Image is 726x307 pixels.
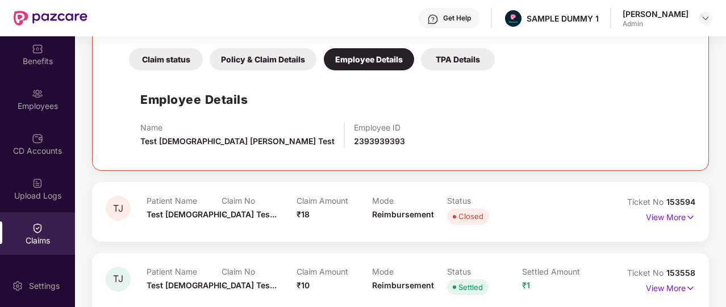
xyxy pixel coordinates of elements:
img: svg+xml;base64,PHN2ZyB4bWxucz0iaHR0cDovL3d3dy53My5vcmcvMjAwMC9zdmciIHdpZHRoPSIxNyIgaGVpZ2h0PSIxNy... [686,282,695,295]
div: Admin [623,19,689,28]
div: Employee Details [324,48,414,70]
img: svg+xml;base64,PHN2ZyBpZD0iQ0RfQWNjb3VudHMiIGRhdGEtbmFtZT0iQ0QgQWNjb3VudHMiIHhtbG5zPSJodHRwOi8vd3... [32,133,43,144]
img: Pazcare_Alternative_logo-01-01.png [505,10,521,27]
p: Employee ID [354,123,405,132]
span: Reimbursement [372,280,434,290]
span: 153594 [666,197,695,207]
p: Claim No [222,196,297,205]
img: svg+xml;base64,PHN2ZyBpZD0iRHJvcGRvd24tMzJ4MzIiIHhtbG5zPSJodHRwOi8vd3d3LnczLm9yZy8yMDAwL3N2ZyIgd2... [701,14,710,23]
div: Settled [458,281,483,293]
img: svg+xml;base64,PHN2ZyBpZD0iU2V0dGluZy0yMHgyMCIgeG1sbnM9Imh0dHA6Ly93d3cudzMub3JnLzIwMDAvc3ZnIiB3aW... [12,280,23,292]
span: Ticket No [627,197,666,207]
div: Closed [458,211,483,222]
h1: Employee Details [140,90,248,109]
p: Patient Name [147,267,222,276]
img: svg+xml;base64,PHN2ZyBpZD0iSGVscC0zMngzMiIgeG1sbnM9Imh0dHA6Ly93d3cudzMub3JnLzIwMDAvc3ZnIiB3aWR0aD... [427,14,439,25]
p: Claim Amount [297,196,372,205]
span: ₹18 [297,209,310,219]
p: Mode [372,196,447,205]
img: svg+xml;base64,PHN2ZyBpZD0iQ2xhaW0iIHhtbG5zPSJodHRwOi8vd3d3LnczLm9yZy8yMDAwL3N2ZyIgd2lkdGg9IjIwIi... [32,222,43,234]
p: Mode [372,267,447,276]
span: - [222,209,226,219]
p: Status [447,196,522,205]
p: View More [646,279,695,295]
p: Claim Amount [297,267,372,276]
span: - [222,280,226,290]
div: [PERSON_NAME] [623,9,689,19]
img: svg+xml;base64,PHN2ZyB4bWxucz0iaHR0cDovL3d3dy53My5vcmcvMjAwMC9zdmciIHdpZHRoPSIxNyIgaGVpZ2h0PSIxNy... [686,211,695,224]
p: View More [646,208,695,224]
span: Test [DEMOGRAPHIC_DATA] Tes... [147,280,277,290]
span: Reimbursement [372,209,434,219]
div: SAMPLE DUMMY 1 [527,13,599,24]
span: ₹1 [522,280,530,290]
div: Settings [26,280,63,292]
span: TJ [113,204,123,213]
span: 153558 [666,268,695,277]
img: svg+xml;base64,PHN2ZyBpZD0iVXBsb2FkX0xvZ3MiIGRhdGEtbmFtZT0iVXBsb2FkIExvZ3MiIHhtbG5zPSJodHRwOi8vd3... [32,178,43,189]
img: svg+xml;base64,PHN2ZyBpZD0iRW1wbG95ZWVzIiB4bWxucz0iaHR0cDovL3d3dy53My5vcmcvMjAwMC9zdmciIHdpZHRoPS... [32,88,43,99]
img: svg+xml;base64,PHN2ZyBpZD0iQmVuZWZpdHMiIHhtbG5zPSJodHRwOi8vd3d3LnczLm9yZy8yMDAwL3N2ZyIgd2lkdGg9Ij... [32,43,43,54]
p: Name [140,123,335,132]
span: ₹10 [297,280,310,290]
div: Claim status [129,48,203,70]
div: Get Help [443,14,471,23]
p: Status [447,267,522,276]
div: Policy & Claim Details [210,48,316,70]
span: Test [DEMOGRAPHIC_DATA] [PERSON_NAME] Test [140,136,335,146]
span: Ticket No [627,268,666,277]
span: 2393939393 [354,136,405,146]
img: New Pazcare Logo [14,11,87,26]
span: TJ [113,274,123,284]
span: Test [DEMOGRAPHIC_DATA] Tes... [147,209,277,219]
div: TPA Details [421,48,495,70]
p: Patient Name [147,196,222,205]
p: Claim No [222,267,297,276]
p: Settled Amount [522,267,597,276]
